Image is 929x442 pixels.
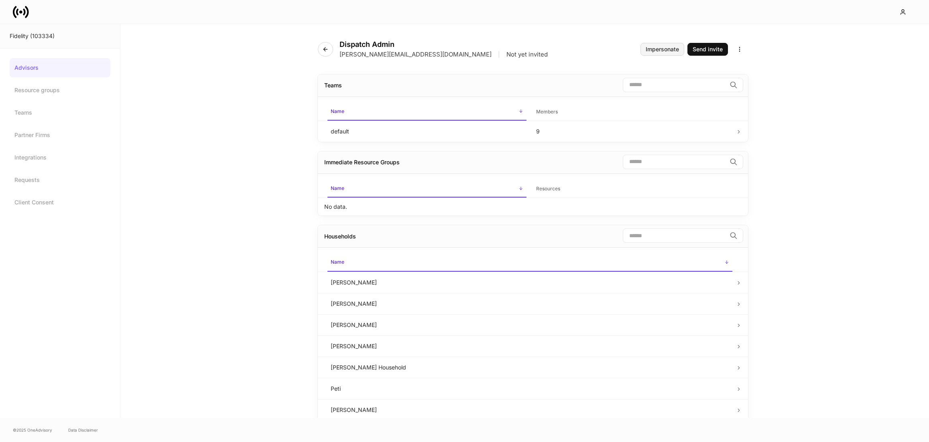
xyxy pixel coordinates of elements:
[506,50,548,59] p: Not yet invited
[693,46,723,52] div: Send invite
[533,181,732,197] span: Resources
[536,108,558,115] h6: Members
[331,258,344,266] h6: Name
[324,81,342,89] div: Teams
[324,357,736,378] td: [PERSON_NAME] Household
[331,107,344,115] h6: Name
[324,335,736,357] td: [PERSON_NAME]
[10,170,110,190] a: Requests
[10,32,110,40] div: Fidelity (103334)
[324,158,400,166] div: Immediate Resource Groups
[533,104,732,120] span: Members
[687,43,728,56] button: Send invite
[327,103,527,121] span: Name
[339,50,492,59] p: [PERSON_NAME][EMAIL_ADDRESS][DOMAIN_NAME]
[536,185,560,192] h6: Resources
[327,180,527,198] span: Name
[339,40,548,49] h4: Dispatch Admin
[324,293,736,314] td: [PERSON_NAME]
[10,81,110,100] a: Resource groups
[10,103,110,122] a: Teams
[10,58,110,77] a: Advisors
[68,427,98,433] a: Data Disclaimer
[324,378,736,399] td: Peti
[331,184,344,192] h6: Name
[10,193,110,212] a: Client Consent
[324,272,736,293] td: [PERSON_NAME]
[10,125,110,145] a: Partner Firms
[327,254,732,271] span: Name
[324,203,347,211] p: No data.
[324,232,356,240] div: Households
[10,148,110,167] a: Integrations
[324,399,736,420] td: [PERSON_NAME]
[324,314,736,335] td: [PERSON_NAME]
[646,46,679,52] div: Impersonate
[324,121,530,142] td: default
[640,43,684,56] button: Impersonate
[498,50,500,59] p: |
[13,427,52,433] span: © 2025 OneAdvisory
[530,121,736,142] td: 9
